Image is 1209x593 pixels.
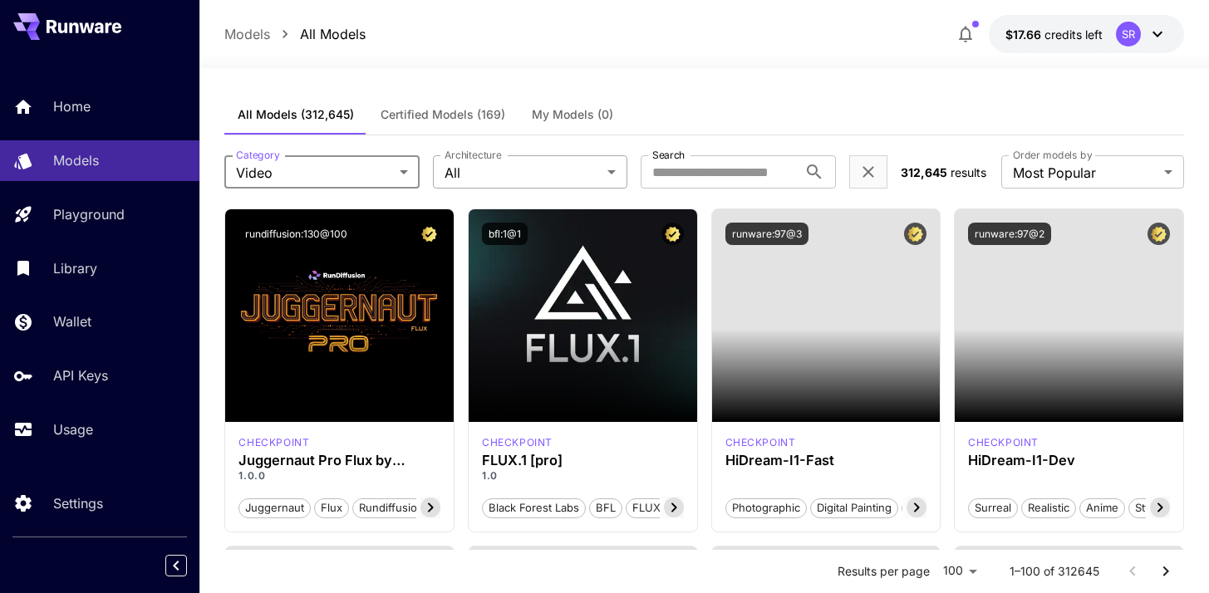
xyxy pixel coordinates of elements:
a: All Models [300,24,366,44]
button: rundiffusion:130@100 [238,223,354,245]
label: Category [236,148,280,162]
p: Usage [53,419,93,439]
label: Architecture [445,148,501,162]
span: credits left [1044,27,1103,42]
div: SR [1116,22,1141,47]
p: checkpoint [238,435,309,450]
span: $17.66 [1005,27,1044,42]
span: juggernaut [239,500,310,517]
span: Photographic [726,500,806,517]
button: Surreal [968,497,1018,518]
span: My Models (0) [532,107,613,122]
span: Digital Painting [811,500,897,517]
h3: FLUX.1 [pro] [482,453,684,468]
span: Surreal [969,500,1017,517]
p: Results per page [838,563,930,580]
button: Go to next page [1149,555,1182,588]
button: runware:97@3 [725,223,808,245]
button: FLUX.1 [pro] [626,497,703,518]
nav: breadcrumb [224,24,366,44]
p: checkpoint [968,435,1039,450]
button: Realistic [1021,497,1076,518]
button: Stylized [1128,497,1182,518]
span: 312,645 [901,165,947,179]
p: Home [53,96,91,116]
div: Collapse sidebar [178,551,199,581]
button: juggernaut [238,497,311,518]
span: BFL [590,500,622,517]
span: Stylized [1129,500,1181,517]
button: Certified Model – Vetted for best performance and includes a commercial license. [904,223,926,245]
p: Library [53,258,97,278]
button: Collapse sidebar [165,555,187,576]
div: $17.6583 [1005,26,1103,43]
div: HiDream Fast [725,435,796,450]
a: Models [224,24,270,44]
p: 1.0.0 [238,468,440,483]
button: flux [314,497,349,518]
span: Certified Models (169) [381,107,505,122]
span: Anime [1080,500,1124,517]
p: Playground [53,204,125,224]
h3: HiDream-I1-Fast [725,453,927,468]
label: Order models by [1013,148,1092,162]
span: All [445,163,602,183]
p: Models [53,150,99,170]
button: runware:97@2 [968,223,1051,245]
span: Video [236,163,393,183]
div: HiDream Dev [968,435,1039,450]
div: 100 [936,559,983,583]
h3: Juggernaut Pro Flux by RunDiffusion [238,453,440,468]
span: rundiffusion [353,500,430,517]
p: Wallet [53,311,91,331]
p: checkpoint [482,435,553,450]
h3: HiDream-I1-Dev [968,453,1170,468]
p: API Keys [53,365,108,385]
button: Certified Model – Vetted for best performance and includes a commercial license. [418,223,440,245]
div: fluxpro [482,435,553,450]
div: FLUX.1 D [238,435,309,450]
span: Realistic [1022,500,1075,517]
button: BFL [589,497,622,518]
span: flux [315,500,348,517]
button: Black Forest Labs [482,497,586,518]
button: rundiffusion [352,497,430,518]
span: results [951,165,986,179]
p: 1.0 [482,468,684,483]
button: Anime [1079,497,1125,518]
button: Digital Painting [810,497,898,518]
button: Photographic [725,497,807,518]
span: Most Popular [1013,163,1157,183]
label: Search [652,148,685,162]
span: FLUX.1 [pro] [627,500,702,517]
p: checkpoint [725,435,796,450]
button: Certified Model – Vetted for best performance and includes a commercial license. [661,223,684,245]
p: 1–100 of 312645 [1010,563,1099,580]
span: Black Forest Labs [483,500,585,517]
button: Certified Model – Vetted for best performance and includes a commercial license. [1148,223,1170,245]
button: Cinematic [902,497,966,518]
p: Settings [53,493,103,513]
button: Clear filters (1) [858,162,878,183]
button: $17.6583SR [989,15,1184,53]
button: bfl:1@1 [482,223,528,245]
span: All Models (312,645) [238,107,354,122]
